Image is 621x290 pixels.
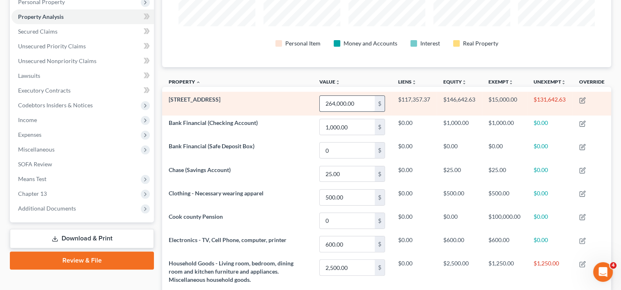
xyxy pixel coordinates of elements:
[18,175,46,182] span: Means Test
[527,162,573,186] td: $0.00
[509,80,513,85] i: unfold_more
[18,161,52,168] span: SOFA Review
[392,139,437,162] td: $0.00
[398,79,417,85] a: Liensunfold_more
[285,39,321,48] div: Personal Item
[169,190,264,197] span: Clothing - Necessary wearing apparel
[320,143,375,158] input: 0.00
[412,80,417,85] i: unfold_more
[527,209,573,232] td: $0.00
[482,186,527,209] td: $500.00
[169,143,254,150] span: Bank Financial (Safe Deposit Box)
[375,119,385,135] div: $
[11,24,154,39] a: Secured Claims
[443,79,467,85] a: Equityunfold_more
[561,80,566,85] i: unfold_more
[18,205,76,212] span: Additional Documents
[18,43,86,50] span: Unsecured Priority Claims
[527,186,573,209] td: $0.00
[482,116,527,139] td: $1,000.00
[10,251,154,270] a: Review & File
[482,256,527,288] td: $1,250.00
[527,139,573,162] td: $0.00
[18,131,41,138] span: Expenses
[169,166,231,173] span: Chase (Savings Account)
[320,260,375,275] input: 0.00
[320,166,375,182] input: 0.00
[18,72,40,79] span: Lawsuits
[392,256,437,288] td: $0.00
[482,232,527,256] td: $600.00
[18,146,55,153] span: Miscellaneous
[11,9,154,24] a: Property Analysis
[437,186,482,209] td: $500.00
[319,79,340,85] a: Valueunfold_more
[573,74,611,92] th: Override
[375,213,385,229] div: $
[482,92,527,115] td: $15,000.00
[375,190,385,205] div: $
[18,102,93,109] span: Codebtors Insiders & Notices
[169,213,223,220] span: Cook county Pension
[320,213,375,229] input: 0.00
[392,186,437,209] td: $0.00
[11,68,154,83] a: Lawsuits
[392,209,437,232] td: $0.00
[169,79,201,85] a: Property expand_less
[375,166,385,182] div: $
[320,96,375,111] input: 0.00
[482,209,527,232] td: $100,000.00
[169,260,293,283] span: Household Goods - Living room, bedroom, dining room and kitchen furniture and appliances. Miscell...
[169,236,286,243] span: Electronics - TV, Cell Phone, computer, printer
[437,139,482,162] td: $0.00
[196,80,201,85] i: expand_less
[375,96,385,111] div: $
[320,236,375,252] input: 0.00
[18,87,71,94] span: Executory Contracts
[320,119,375,135] input: 0.00
[463,39,498,48] div: Real Property
[375,143,385,158] div: $
[18,57,96,64] span: Unsecured Nonpriority Claims
[482,139,527,162] td: $0.00
[392,116,437,139] td: $0.00
[11,54,154,68] a: Unsecured Nonpriority Claims
[482,162,527,186] td: $25.00
[437,209,482,232] td: $0.00
[437,116,482,139] td: $1,000.00
[392,92,437,115] td: $117,357.37
[392,162,437,186] td: $0.00
[420,39,440,48] div: Interest
[527,92,573,115] td: $131,642.63
[610,262,616,269] span: 4
[11,157,154,172] a: SOFA Review
[18,28,57,35] span: Secured Claims
[527,256,573,288] td: $1,250.00
[169,119,258,126] span: Bank Financial (Checking Account)
[335,80,340,85] i: unfold_more
[11,83,154,98] a: Executory Contracts
[18,13,64,20] span: Property Analysis
[534,79,566,85] a: Unexemptunfold_more
[527,232,573,256] td: $0.00
[593,262,613,282] iframe: Intercom live chat
[392,232,437,256] td: $0.00
[18,190,47,197] span: Chapter 13
[437,256,482,288] td: $2,500.00
[375,260,385,275] div: $
[437,232,482,256] td: $600.00
[375,236,385,252] div: $
[488,79,513,85] a: Exemptunfold_more
[462,80,467,85] i: unfold_more
[320,190,375,205] input: 0.00
[169,96,220,103] span: [STREET_ADDRESS]
[10,229,154,248] a: Download & Print
[11,39,154,54] a: Unsecured Priority Claims
[18,116,37,123] span: Income
[437,162,482,186] td: $25.00
[527,116,573,139] td: $0.00
[344,39,397,48] div: Money and Accounts
[437,92,482,115] td: $146,642.63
